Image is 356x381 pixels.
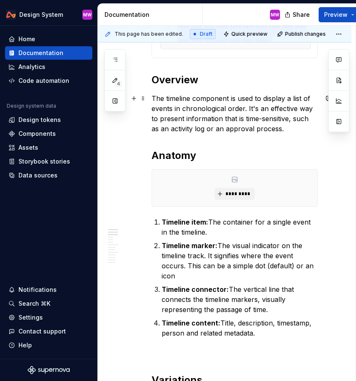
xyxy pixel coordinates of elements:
[200,31,212,37] span: Draft
[5,311,92,324] a: Settings
[5,155,92,168] a: Storybook stories
[162,319,220,327] strong: Timeline content:
[18,63,45,71] div: Analytics
[18,341,32,349] div: Help
[5,74,92,87] a: Code automation
[5,127,92,140] a: Components
[231,31,267,37] span: Quick preview
[18,116,61,124] div: Design tokens
[5,339,92,352] button: Help
[162,285,229,294] strong: Timeline connector:
[5,283,92,296] button: Notifications
[275,28,330,40] button: Publish changes
[280,7,315,22] button: Share
[18,327,66,336] div: Contact support
[152,73,318,87] h2: Overview
[5,60,92,74] a: Analytics
[18,157,70,166] div: Storybook stories
[115,31,183,37] span: This page has been edited.
[18,171,58,180] div: Data sources
[5,297,92,310] button: Search ⌘K
[221,28,271,40] button: Quick preview
[28,366,70,374] svg: Supernova Logo
[7,103,56,109] div: Design system data
[271,11,279,18] div: MW
[162,241,318,281] p: The visual indicator on the timeline track. It signifies where the event occurs. This can be a si...
[105,11,199,19] div: Documentation
[162,218,208,226] strong: Timeline item:
[6,10,16,20] img: 0733df7c-e17f-4421-95a9-ced236ef1ff0.png
[18,286,57,294] div: Notifications
[162,284,318,315] p: The vertical line that connects the timeline markers, visually representing the passage of time.
[19,11,63,19] div: Design System
[5,46,92,60] a: Documentation
[5,169,92,182] a: Data sources
[152,149,318,162] h2: Anatomy
[162,217,318,237] p: The container for a single event in the timeline.
[18,313,43,322] div: Settings
[83,11,92,18] div: MW
[18,49,63,57] div: Documentation
[162,241,217,250] strong: Timeline marker:
[115,80,122,87] span: 4
[18,299,50,308] div: Search ⌘K
[152,93,318,134] p: The timeline component is used to display a list of events in chronological order. It's an effect...
[18,35,35,43] div: Home
[285,31,326,37] span: Publish changes
[2,5,96,24] button: Design SystemMW
[18,143,38,152] div: Assets
[18,77,69,85] div: Code automation
[293,11,310,19] span: Share
[5,141,92,154] a: Assets
[324,11,348,19] span: Preview
[5,32,92,46] a: Home
[5,325,92,338] button: Contact support
[162,318,318,338] p: Title, description, timestamp, person and related metadata.
[18,130,56,138] div: Components
[5,113,92,127] a: Design tokens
